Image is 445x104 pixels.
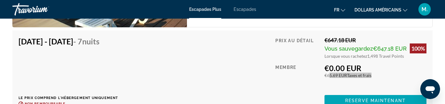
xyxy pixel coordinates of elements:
[347,73,371,78] span: Taxes et frais
[367,53,404,59] span: 1,498 Travel Points
[82,37,100,46] span: nuits
[334,5,345,14] button: Changer de langue
[19,37,113,46] h4: [DATE] - [DATE]
[334,7,339,12] font: fr
[324,73,426,78] div: €65.69 EUR
[189,7,221,12] a: Escapades Plus
[410,43,426,53] div: 100%
[373,45,407,52] span: €647.18 EUR
[354,7,401,12] font: dollars américains
[324,45,373,52] span: Vous sauvegardez
[345,98,406,103] span: Reserve maintenant
[275,63,320,90] div: Membre
[417,3,433,16] button: Menu utilisateur
[275,37,320,59] div: Prix au détail
[324,63,426,73] div: €0.00 EUR
[354,5,407,14] button: Changer de devise
[324,37,426,43] div: €647.18 EUR
[420,79,440,99] iframe: Bouton de lancement de la fenêtre de messagerie
[422,6,428,12] font: M.
[19,96,118,100] p: Le prix comprend l'hébergement uniquement
[12,1,74,17] a: Travorium
[324,53,367,59] span: Lorsque vous rachetez
[73,37,100,46] span: - 7
[234,7,256,12] a: Escapades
